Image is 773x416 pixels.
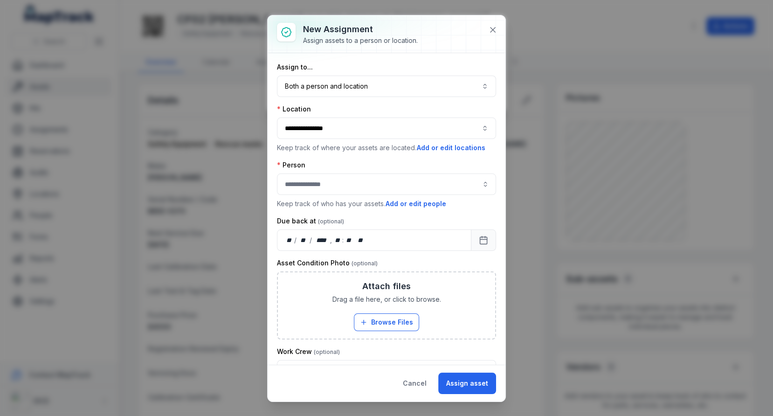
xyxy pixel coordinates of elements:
button: Cancel [395,373,435,394]
h3: New assignment [303,23,418,36]
p: Keep track of where your assets are located. [277,143,496,153]
input: assignment-add:person-label [277,173,496,195]
div: day, [285,236,294,245]
label: Person [277,160,305,170]
div: month, [297,236,310,245]
div: / [294,236,297,245]
div: minute, [345,236,354,245]
button: Add or edit locations [416,143,486,153]
div: : [342,236,345,245]
div: am/pm, [356,236,366,245]
label: Assign to... [277,62,313,72]
div: / [310,236,313,245]
button: Both a person and location [277,76,496,97]
div: hour, [333,236,342,245]
h3: Attach files [362,280,411,293]
div: year, [313,236,330,245]
label: Asset Condition Photo [277,258,378,268]
label: Due back at [277,216,344,226]
label: Location [277,104,311,114]
div: , [330,236,333,245]
div: Assign assets to a person or location. [303,36,418,45]
span: Drag a file here, or click to browse. [332,295,441,304]
button: Add or edit people [385,199,447,209]
button: Calendar [471,229,496,251]
label: Work Crew [277,347,340,356]
button: Assign asset [438,373,496,394]
button: Browse Files [354,313,419,331]
p: Keep track of who has your assets. [277,199,496,209]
